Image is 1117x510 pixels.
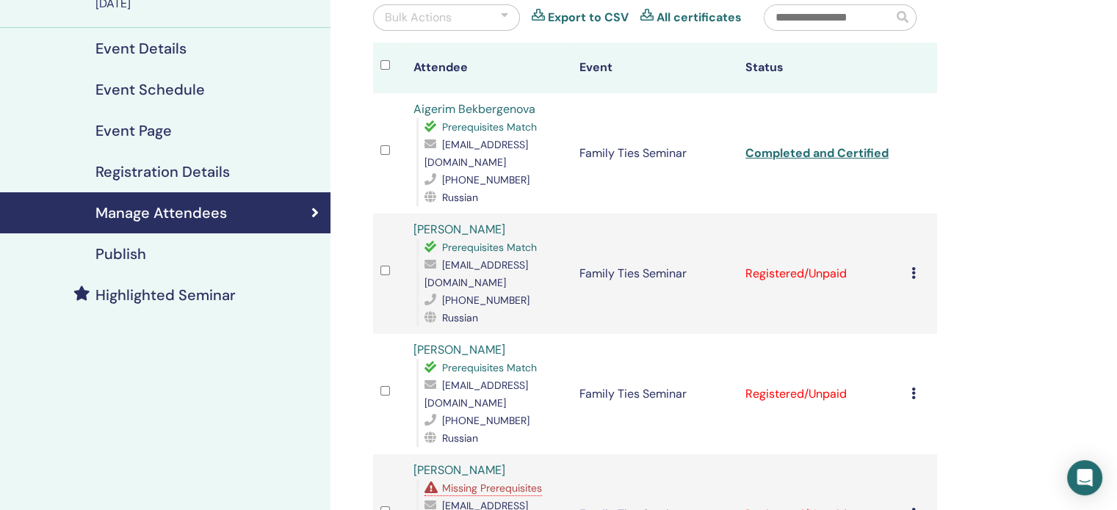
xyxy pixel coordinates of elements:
a: All certificates [657,9,742,26]
span: Prerequisites Match [442,120,537,134]
a: [PERSON_NAME] [413,462,505,478]
span: Prerequisites Match [442,241,537,254]
span: Missing Prerequisites [442,481,542,495]
span: Prerequisites Match [442,361,537,374]
th: Attendee [406,43,572,93]
div: Bulk Actions [385,9,452,26]
span: Russian [442,311,478,324]
h4: Event Page [95,122,172,139]
td: Family Ties Seminar [572,334,738,454]
span: [PHONE_NUMBER] [442,173,529,186]
a: Export to CSV [548,9,629,26]
div: Open Intercom Messenger [1067,460,1102,495]
span: [EMAIL_ADDRESS][DOMAIN_NAME] [424,258,528,289]
th: Event [572,43,738,93]
a: Aigerim Bekbergenova [413,101,535,117]
a: [PERSON_NAME] [413,222,505,237]
h4: Event Details [95,40,187,57]
a: Completed and Certified [745,145,889,161]
span: [PHONE_NUMBER] [442,294,529,307]
h4: Event Schedule [95,81,205,98]
a: [PERSON_NAME] [413,342,505,357]
span: [EMAIL_ADDRESS][DOMAIN_NAME] [424,138,528,169]
td: Family Ties Seminar [572,93,738,214]
th: Status [738,43,904,93]
h4: Registration Details [95,163,230,181]
td: Family Ties Seminar [572,214,738,334]
span: [PHONE_NUMBER] [442,414,529,427]
h4: Highlighted Seminar [95,286,236,304]
span: Russian [442,431,478,445]
h4: Manage Attendees [95,204,227,222]
span: [EMAIL_ADDRESS][DOMAIN_NAME] [424,379,528,409]
span: Russian [442,191,478,204]
h4: Publish [95,245,146,263]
